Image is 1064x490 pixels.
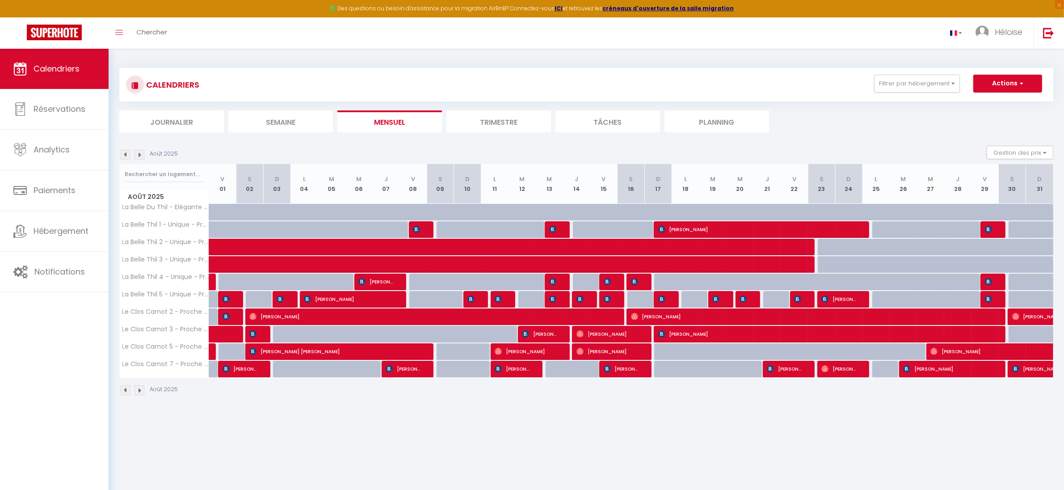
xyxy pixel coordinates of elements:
span: [PERSON_NAME] [549,291,558,308]
h3: CALENDRIERS [144,75,199,95]
span: [PERSON_NAME] [PERSON_NAME] [495,291,504,308]
th: 15 [590,164,618,204]
th: 21 [753,164,781,204]
span: [PERSON_NAME] [821,291,858,308]
span: [PERSON_NAME] [903,360,994,377]
span: [PERSON_NAME] [413,221,422,238]
span: Calendriers [34,63,80,74]
p: Août 2025 [150,150,178,158]
span: Paiements [34,185,76,196]
th: 26 [890,164,917,204]
span: [PERSON_NAME] [604,360,640,377]
input: Rechercher un logement... [125,166,204,182]
th: 27 [917,164,944,204]
span: [PERSON_NAME] [223,360,259,377]
span: [PERSON_NAME] [223,291,231,308]
span: [PERSON_NAME] [522,325,558,342]
abbr: S [629,175,633,183]
abbr: M [329,175,334,183]
th: 06 [345,164,372,204]
abbr: S [1010,175,1014,183]
th: 12 [509,164,536,204]
span: [PERSON_NAME] [549,221,558,238]
span: [PERSON_NAME] [631,273,640,290]
span: Le Dret [PERSON_NAME] [277,291,286,308]
span: Le Clos Carnot 7 - Proche Commodités [121,361,210,367]
th: 24 [835,164,862,204]
span: La Belle Thil 4 - Unique - Proche Aéroport [121,274,210,280]
th: 28 [944,164,971,204]
th: 30 [999,164,1026,204]
abbr: D [847,175,851,183]
a: ICI [555,4,563,12]
th: 23 [808,164,835,204]
a: ... Héloise [969,17,1034,49]
span: [PERSON_NAME] [631,308,994,325]
span: [PERSON_NAME] [604,291,613,308]
span: [PERSON_NAME] [658,221,858,238]
th: 05 [318,164,345,204]
span: La Belle Du Thil - Elégante - Très Spacieuse [121,204,210,211]
span: [PERSON_NAME] [249,325,258,342]
span: [PERSON_NAME] [495,343,558,360]
abbr: S [820,175,824,183]
img: Super Booking [27,25,82,40]
abbr: J [384,175,388,183]
abbr: L [875,175,877,183]
abbr: M [928,175,933,183]
th: 01 [209,164,236,204]
span: [PERSON_NAME] [658,325,994,342]
th: 19 [699,164,726,204]
span: [PERSON_NAME] [467,291,476,308]
th: 11 [481,164,509,204]
th: 04 [290,164,318,204]
span: [PERSON_NAME] [985,273,994,290]
th: 09 [427,164,454,204]
span: La Belle Thil 1 - Unique - Proche Aéroport [121,221,210,228]
span: [PERSON_NAME] [604,273,613,290]
abbr: D [1038,175,1042,183]
abbr: V [792,175,796,183]
img: ... [976,25,989,39]
span: La Belle Thil 2 - Unique - Proche Aéroport [121,239,210,245]
span: [PERSON_NAME] [249,308,613,325]
abbr: J [765,175,769,183]
abbr: M [900,175,906,183]
abbr: M [356,175,362,183]
abbr: S [438,175,442,183]
li: Mensuel [337,110,442,132]
li: Trimestre [446,110,551,132]
span: [PERSON_NAME] [740,291,749,308]
span: [PERSON_NAME] [PERSON_NAME] [249,343,422,360]
span: [PERSON_NAME] [658,291,667,308]
th: 13 [536,164,563,204]
span: [PERSON_NAME] [304,291,395,308]
abbr: L [493,175,496,183]
li: Planning [664,110,769,132]
span: Réservations [34,103,85,114]
span: Le Clos Carnot 5 - Proche Commodités [121,343,210,350]
abbr: D [275,175,279,183]
span: Chercher [136,27,167,37]
abbr: J [575,175,578,183]
a: créneaux d'ouverture de la salle migration [602,4,734,12]
abbr: V [220,175,224,183]
span: [PERSON_NAME] [576,325,640,342]
th: 31 [1026,164,1053,204]
span: [PERSON_NAME] [985,291,994,308]
abbr: M [710,175,715,183]
span: Analytics [34,144,70,155]
th: 16 [618,164,645,204]
li: Journalier [119,110,224,132]
th: 14 [563,164,590,204]
button: Filtrer par hébergement [874,75,960,93]
span: [PERSON_NAME] [712,291,721,308]
abbr: J [956,175,959,183]
span: La Belle Thil 5 - Unique - Proche Aéroport [121,291,210,298]
abbr: D [656,175,660,183]
span: [PERSON_NAME] [549,273,558,290]
th: 25 [862,164,890,204]
span: [PERSON_NAME] [576,343,640,360]
th: 08 [400,164,427,204]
